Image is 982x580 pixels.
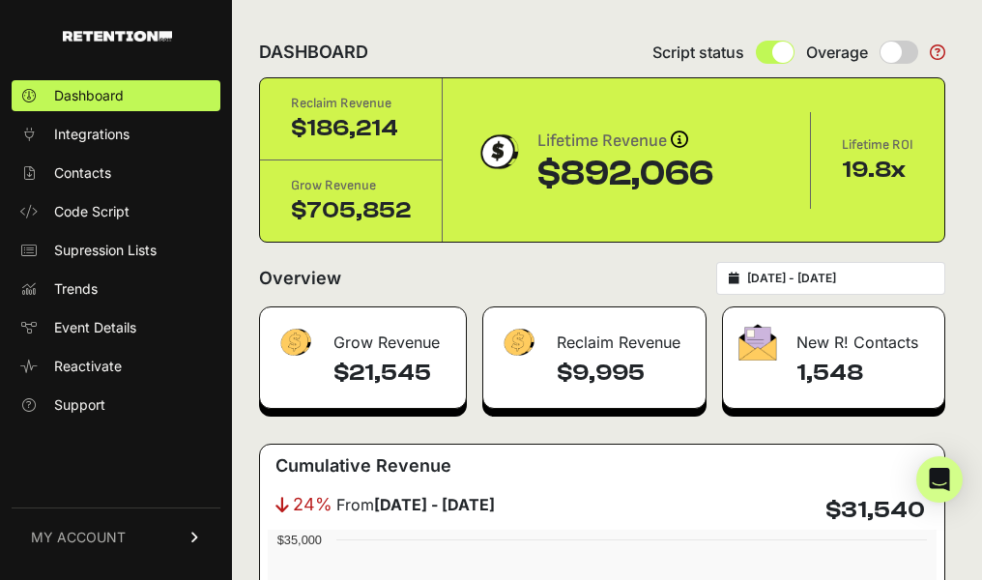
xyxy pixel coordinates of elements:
a: Code Script [12,196,220,227]
div: $892,066 [537,155,713,193]
span: Support [54,395,105,415]
a: Contacts [12,158,220,188]
span: Event Details [54,318,136,337]
a: Dashboard [12,80,220,111]
div: Grow Revenue [260,307,466,365]
div: Grow Revenue [291,176,411,195]
span: Overage [806,41,868,64]
span: 24% [293,491,332,518]
a: Supression Lists [12,235,220,266]
h4: $21,545 [333,358,450,389]
span: Reactivate [54,357,122,376]
img: fa-envelope-19ae18322b30453b285274b1b8af3d052b27d846a4fbe8435d1a52b978f639a2.png [738,324,777,361]
img: fa-dollar-13500eef13a19c4ab2b9ed9ad552e47b0d9fc28b02b83b90ba0e00f96d6372e9.png [499,324,537,362]
a: Integrations [12,119,220,150]
div: Reclaim Revenue [291,94,411,113]
a: Reactivate [12,351,220,382]
div: Open Intercom Messenger [916,456,963,503]
span: MY ACCOUNT [31,528,126,547]
h4: 1,548 [796,358,929,389]
h4: $9,995 [557,358,691,389]
h3: Cumulative Revenue [275,452,451,479]
img: dollar-coin-05c43ed7efb7bc0c12610022525b4bbbb207c7efeef5aecc26f025e68dcafac9.png [474,128,522,176]
span: From [336,493,495,516]
span: Dashboard [54,86,124,105]
a: MY ACCOUNT [12,507,220,566]
span: Code Script [54,202,130,221]
h4: $31,540 [825,495,925,526]
h2: Overview [259,265,341,292]
img: fa-dollar-13500eef13a19c4ab2b9ed9ad552e47b0d9fc28b02b83b90ba0e00f96d6372e9.png [275,324,314,362]
div: Reclaim Revenue [483,307,707,365]
div: $186,214 [291,113,411,144]
span: Integrations [54,125,130,144]
div: 19.8x [842,155,913,186]
text: $35,000 [277,533,322,547]
span: Trends [54,279,98,299]
div: Lifetime ROI [842,135,913,155]
a: Trends [12,274,220,304]
div: New R! Contacts [723,307,944,365]
h2: DASHBOARD [259,39,368,66]
a: Support [12,390,220,420]
img: Retention.com [63,31,172,42]
div: $705,852 [291,195,411,226]
span: Script status [652,41,744,64]
a: Event Details [12,312,220,343]
span: Supression Lists [54,241,157,260]
strong: [DATE] - [DATE] [374,495,495,514]
div: Lifetime Revenue [537,128,713,155]
span: Contacts [54,163,111,183]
